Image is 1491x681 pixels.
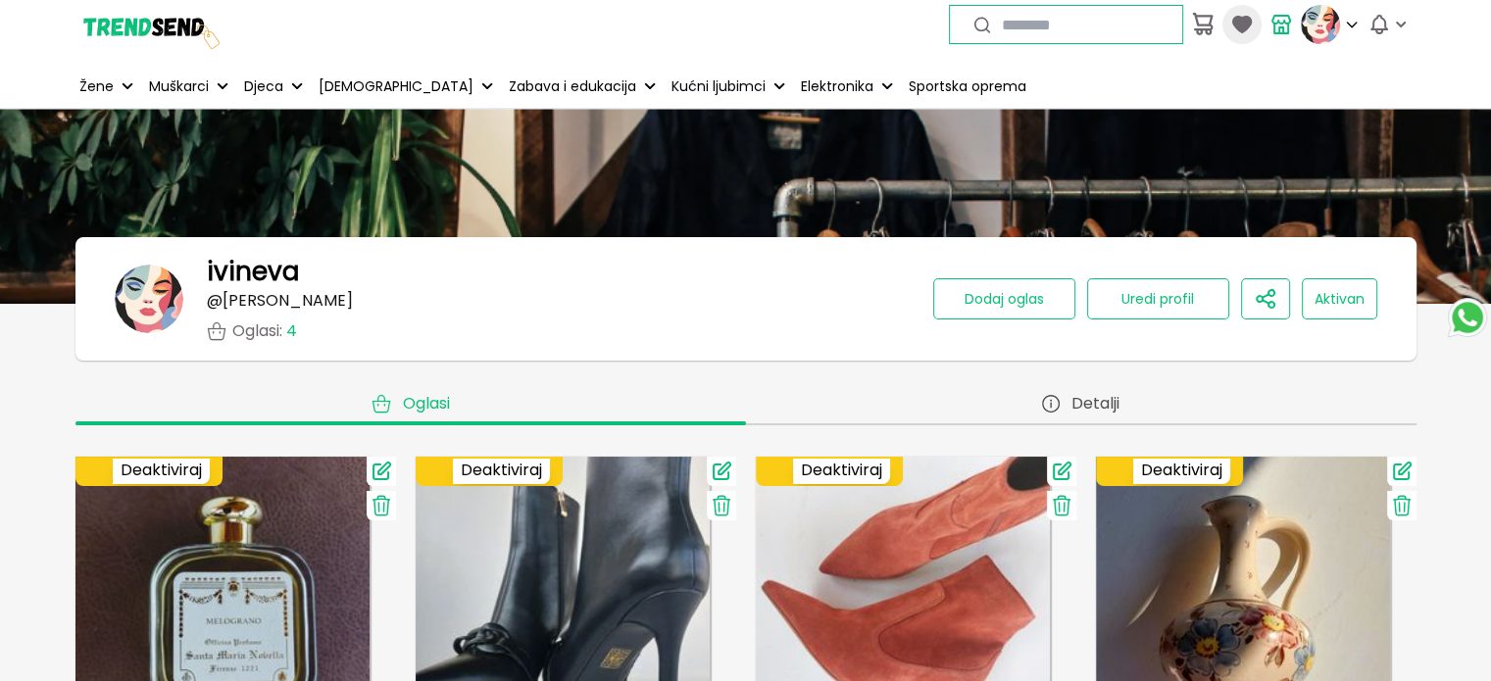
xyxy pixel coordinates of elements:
[403,394,450,413] span: Oglasi
[965,289,1044,309] span: Dodaj oglas
[79,76,114,97] p: Žene
[207,257,299,286] h1: ivineva
[1302,278,1377,319] button: Aktivan
[232,322,297,340] p: Oglasi :
[933,278,1075,319] button: Dodaj oglas
[1071,394,1119,413] span: Detalji
[145,65,232,108] button: Muškarci
[149,76,209,97] p: Muškarci
[240,65,307,108] button: Djeca
[115,265,183,333] img: banner
[905,65,1030,108] a: Sportska oprema
[207,292,353,310] p: @ [PERSON_NAME]
[319,76,473,97] p: [DEMOGRAPHIC_DATA]
[668,65,789,108] button: Kućni ljubimci
[1087,278,1229,319] button: Uredi profil
[315,65,497,108] button: [DEMOGRAPHIC_DATA]
[671,76,766,97] p: Kućni ljubimci
[75,65,137,108] button: Žene
[797,65,897,108] button: Elektronika
[509,76,636,97] p: Zabava i edukacija
[1301,5,1340,44] img: profile picture
[505,65,660,108] button: Zabava i edukacija
[286,319,297,342] span: 4
[801,76,873,97] p: Elektronika
[244,76,283,97] p: Djeca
